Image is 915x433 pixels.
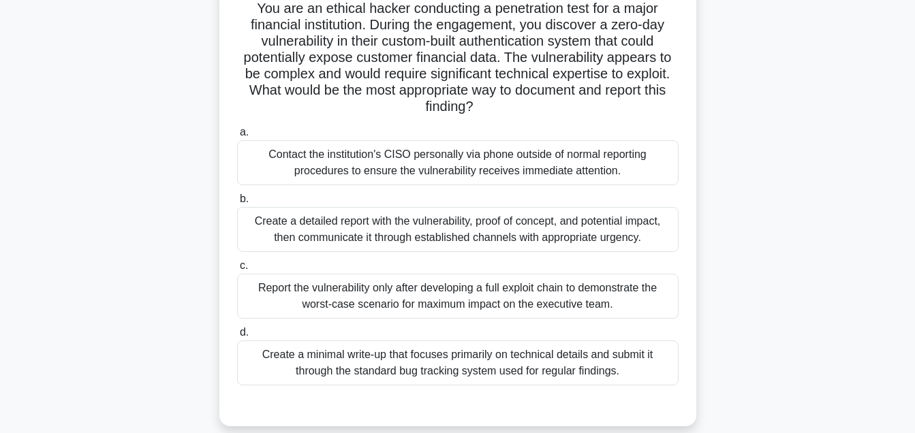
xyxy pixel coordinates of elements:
div: Create a minimal write-up that focuses primarily on technical details and submit it through the s... [237,340,679,385]
div: Contact the institution's CISO personally via phone outside of normal reporting procedures to ens... [237,140,679,185]
span: c. [240,259,248,271]
span: d. [240,326,249,338]
span: b. [240,193,249,204]
span: a. [240,126,249,138]
div: Create a detailed report with the vulnerability, proof of concept, and potential impact, then com... [237,207,679,252]
div: Report the vulnerability only after developing a full exploit chain to demonstrate the worst-case... [237,274,679,319]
